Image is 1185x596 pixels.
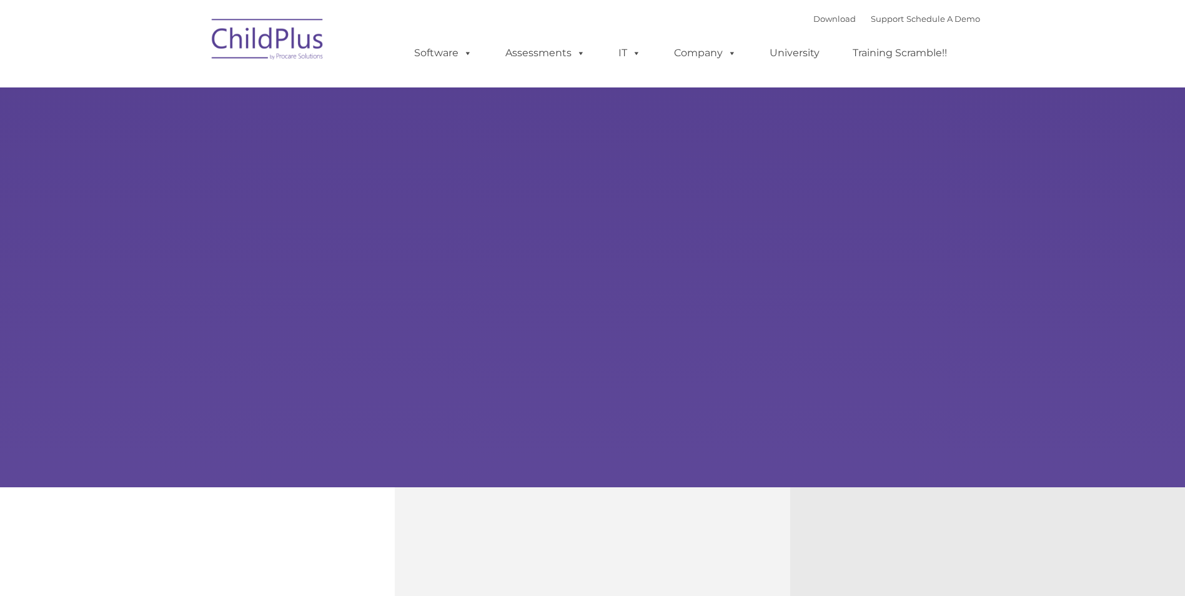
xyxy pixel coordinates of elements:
a: IT [606,41,653,66]
a: Software [402,41,485,66]
img: ChildPlus by Procare Solutions [206,10,330,72]
font: | [813,14,980,24]
a: University [757,41,832,66]
a: Schedule A Demo [906,14,980,24]
a: Assessments [493,41,598,66]
a: Support [871,14,904,24]
a: Training Scramble!! [840,41,959,66]
a: Download [813,14,856,24]
a: Company [662,41,749,66]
